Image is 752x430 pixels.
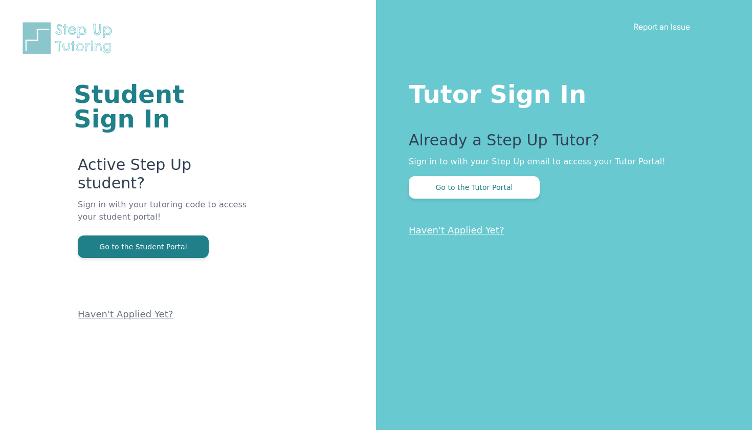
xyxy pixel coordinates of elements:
a: Haven't Applied Yet? [409,225,504,235]
img: Step Up Tutoring horizontal logo [20,20,119,56]
p: Active Step Up student? [78,156,253,199]
a: Haven't Applied Yet? [78,309,173,319]
a: Go to the Student Portal [78,242,209,251]
h1: Student Sign In [74,82,253,131]
a: Report an Issue [633,21,690,32]
p: Already a Step Up Tutor? [409,131,711,156]
a: Go to the Tutor Portal [409,182,540,192]
button: Go to the Tutor Portal [409,176,540,199]
p: Sign in with your tutoring code to access your student portal! [78,199,253,235]
h1: Tutor Sign In [409,78,711,106]
p: Sign in to with your Step Up email to access your Tutor Portal! [409,156,711,168]
button: Go to the Student Portal [78,235,209,258]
